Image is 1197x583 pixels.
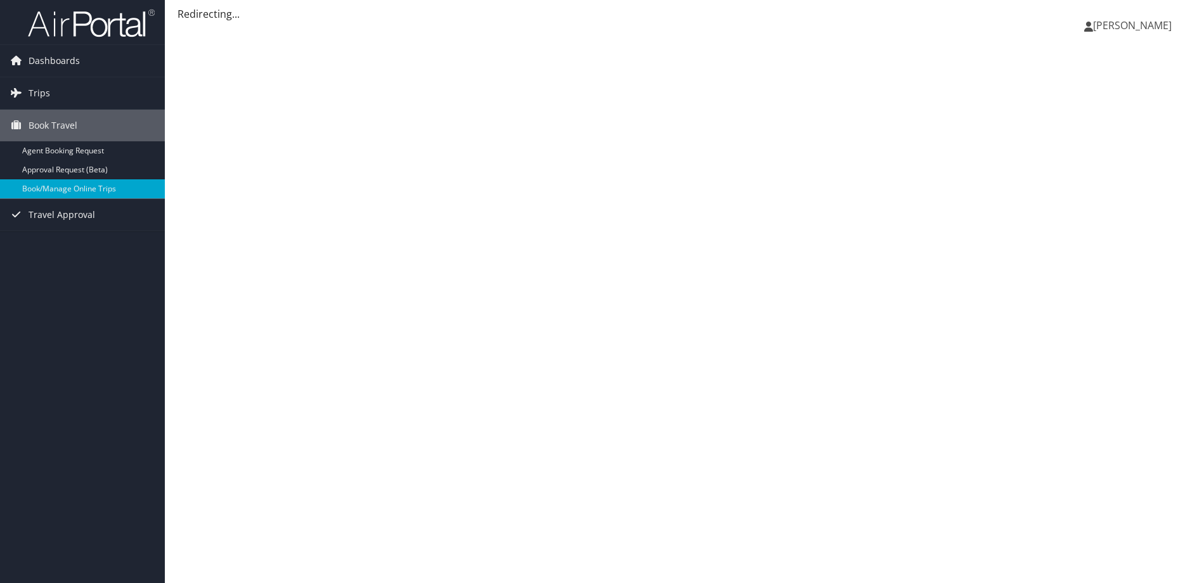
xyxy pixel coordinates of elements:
[29,77,50,109] span: Trips
[29,199,95,231] span: Travel Approval
[1084,6,1184,44] a: [PERSON_NAME]
[29,45,80,77] span: Dashboards
[178,6,1184,22] div: Redirecting...
[28,8,155,38] img: airportal-logo.png
[29,110,77,141] span: Book Travel
[1093,18,1172,32] span: [PERSON_NAME]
